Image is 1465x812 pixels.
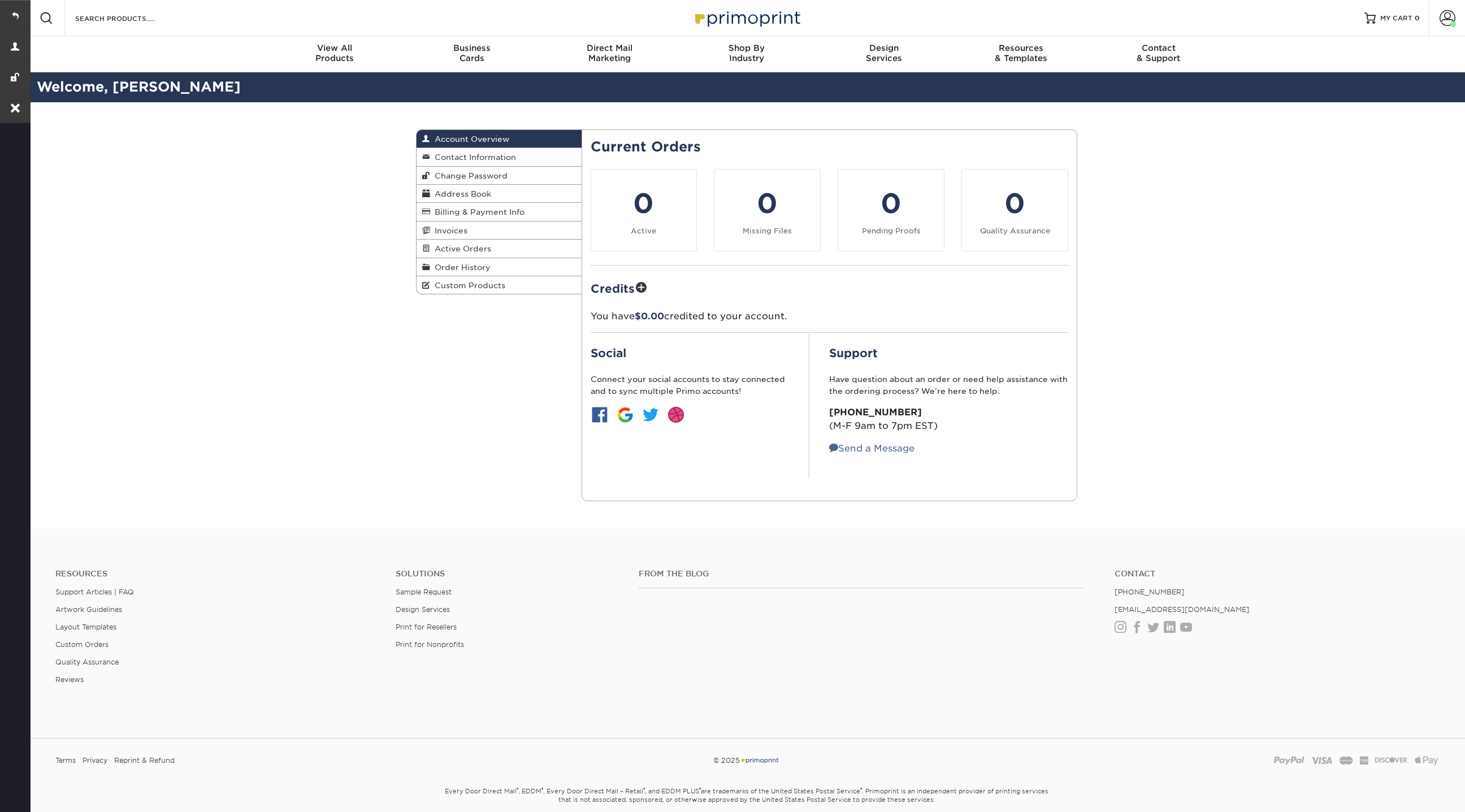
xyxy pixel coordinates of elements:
[404,43,541,63] div: Cards
[513,752,979,769] div: © 2025
[690,6,803,30] img: Primoprint
[430,207,525,216] span: Billing & Payment Info
[430,281,505,290] span: Custom Products
[404,36,541,72] a: BusinessCards
[417,240,582,258] a: Active Orders
[55,640,109,649] a: Custom Orders
[591,279,1069,297] h2: Credits
[28,77,1465,98] h2: Welcome, [PERSON_NAME]
[829,346,1068,360] h2: Support
[815,36,952,72] a: DesignServices
[678,36,816,72] a: Shop ByIndustry
[417,130,582,148] a: Account Overview
[55,675,84,684] a: Reviews
[396,640,464,649] a: Print for Nonprofits
[714,169,821,251] a: 0 Missing Files
[829,406,1068,433] p: (M-F 9am to 7pm EST)
[591,310,1069,323] p: You have credited to your account.
[591,346,788,360] h2: Social
[417,148,582,166] a: Contact Information
[591,169,697,251] a: 0 Active
[838,169,944,251] a: 0 Pending Proofs
[266,43,404,63] div: Products
[430,134,509,144] span: Account Overview
[829,443,914,454] a: Send a Message
[430,153,516,162] span: Contact Information
[417,258,582,276] a: Order History
[417,222,582,240] a: Invoices
[740,756,779,765] img: Primoprint
[55,605,122,614] a: Artwork Guidelines
[591,139,1069,155] h2: Current Orders
[952,43,1090,63] div: & Templates
[699,787,701,792] sup: ®
[266,36,404,72] a: View AllProducts
[952,43,1090,53] span: Resources
[631,227,656,235] small: Active
[591,406,609,424] img: btn-facebook.jpg
[980,227,1050,235] small: Quality Assurance
[1090,43,1227,53] span: Contact
[396,605,450,614] a: Design Services
[541,787,543,792] sup: ®
[55,623,116,631] a: Layout Templates
[678,43,816,63] div: Industry
[862,227,921,235] small: Pending Proofs
[114,752,175,769] a: Reprint & Refund
[815,43,952,63] div: Services
[417,276,582,294] a: Custom Products
[430,244,491,253] span: Active Orders
[55,658,119,666] a: Quality Assurance
[55,752,76,769] a: Terms
[642,406,660,424] img: btn-twitter.jpg
[430,171,508,180] span: Change Password
[743,227,792,235] small: Missing Files
[396,588,452,596] a: Sample Request
[845,183,937,224] div: 0
[55,588,134,596] a: Support Articles | FAQ
[541,36,678,72] a: Direct MailMarketing
[1115,569,1438,579] a: Contact
[1090,36,1227,72] a: Contact& Support
[1090,43,1227,63] div: & Support
[667,406,685,424] img: btn-dribbble.jpg
[404,43,541,53] span: Business
[635,311,664,322] span: $0.00
[639,569,1085,579] h4: From the Blog
[815,43,952,53] span: Design
[591,374,788,397] p: Connect your social accounts to stay connected and to sync multiple Primo accounts!
[952,36,1090,72] a: Resources& Templates
[1115,588,1185,596] a: [PHONE_NUMBER]
[860,787,862,792] sup: ®
[1380,14,1412,23] span: MY CART
[417,185,582,203] a: Address Book
[721,183,813,224] div: 0
[517,787,518,792] sup: ®
[829,374,1068,397] p: Have question about an order or need help assistance with the ordering process? We’re here to help:
[643,787,645,792] sup: ®
[430,189,491,198] span: Address Book
[616,406,634,424] img: btn-google.jpg
[541,43,678,63] div: Marketing
[83,752,107,769] a: Privacy
[396,569,622,579] h4: Solutions
[430,226,467,235] span: Invoices
[430,263,491,272] span: Order History
[396,623,457,631] a: Print for Resellers
[961,169,1068,251] a: 0 Quality Assurance
[678,43,816,53] span: Shop By
[1115,605,1250,614] a: [EMAIL_ADDRESS][DOMAIN_NAME]
[829,407,922,418] strong: [PHONE_NUMBER]
[417,203,582,221] a: Billing & Payment Info
[417,167,582,185] a: Change Password
[74,11,184,25] input: SEARCH PRODUCTS.....
[598,183,690,224] div: 0
[55,569,379,579] h4: Resources
[541,43,678,53] span: Direct Mail
[266,43,404,53] span: View All
[969,183,1061,224] div: 0
[1415,14,1420,22] span: 0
